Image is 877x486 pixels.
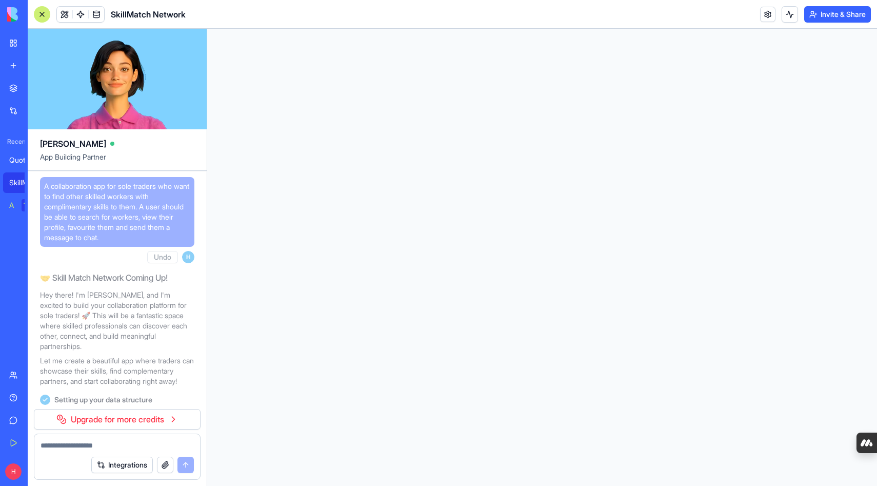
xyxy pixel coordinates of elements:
[182,251,194,263] span: H
[9,200,14,210] div: AI Logo Generator
[147,251,178,263] button: Undo
[40,152,194,170] span: App Building Partner
[22,199,38,211] div: TRY
[9,155,38,165] div: Quote Request Form
[3,150,44,170] a: Quote Request Form
[7,7,71,22] img: logo
[40,138,106,150] span: [PERSON_NAME]
[44,181,190,243] span: A collaboration app for sole traders who want to find other skilled workers with complimentary sk...
[111,8,186,21] span: SkillMatch Network
[91,457,153,473] button: Integrations
[40,290,194,352] p: Hey there! I'm [PERSON_NAME], and I'm excited to build your collaboration platform for sole trade...
[34,409,201,430] a: Upgrade for more credits
[804,6,871,23] button: Invite & Share
[54,395,152,405] span: Setting up your data structure
[40,356,194,386] p: Let me create a beautiful app where traders can showcase their skills, find complementary partner...
[9,178,38,188] div: SkillMatch Network
[3,195,44,216] a: AI Logo GeneratorTRY
[5,463,22,480] span: H
[3,172,44,193] a: SkillMatch Network
[40,271,194,284] h2: 🤝 Skill Match Network Coming Up!
[3,138,25,146] span: Recent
